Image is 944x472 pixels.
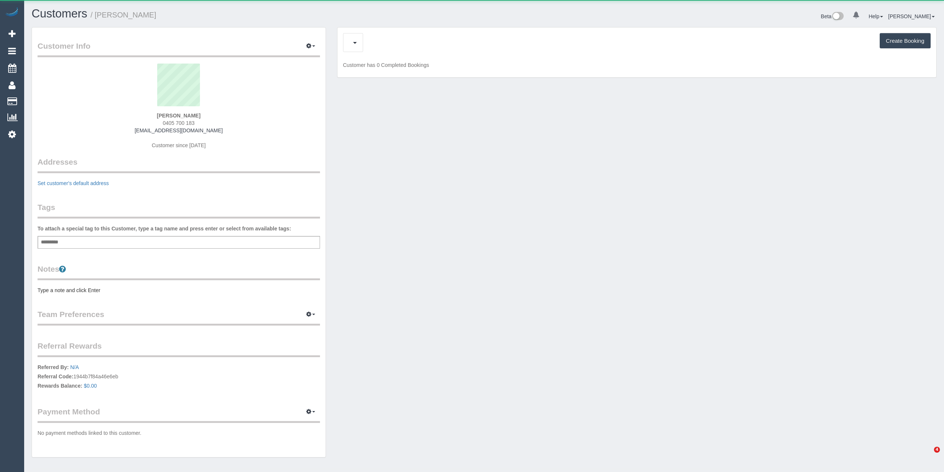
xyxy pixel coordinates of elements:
legend: Customer Info [38,41,320,57]
label: To attach a special tag to this Customer, type a tag name and press enter or select from availabl... [38,225,291,232]
legend: Tags [38,202,320,219]
span: 0405 700 183 [163,120,195,126]
legend: Payment Method [38,406,320,423]
a: Beta [821,13,844,19]
pre: Type a note and click Enter [38,287,320,294]
a: Set customer's default address [38,180,109,186]
p: Customer has 0 Completed Bookings [343,61,931,69]
p: 1944b7f84a46e6eb [38,363,320,391]
a: [EMAIL_ADDRESS][DOMAIN_NAME] [135,127,223,133]
p: No payment methods linked to this customer. [38,429,320,437]
legend: Team Preferences [38,309,320,326]
a: $0.00 [84,383,97,389]
span: 4 [934,447,940,453]
legend: Notes [38,264,320,280]
a: N/A [70,364,79,370]
img: Automaid Logo [4,7,19,18]
small: / [PERSON_NAME] [91,11,156,19]
label: Rewards Balance: [38,382,83,389]
button: Create Booking [880,33,931,49]
legend: Referral Rewards [38,340,320,357]
label: Referred By: [38,363,69,371]
span: Customer since [DATE] [152,142,206,148]
a: Customers [32,7,87,20]
strong: [PERSON_NAME] [157,113,200,119]
iframe: Intercom live chat [919,447,937,465]
img: New interface [831,12,844,22]
a: Help [869,13,883,19]
a: [PERSON_NAME] [888,13,935,19]
label: Referral Code: [38,373,73,380]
